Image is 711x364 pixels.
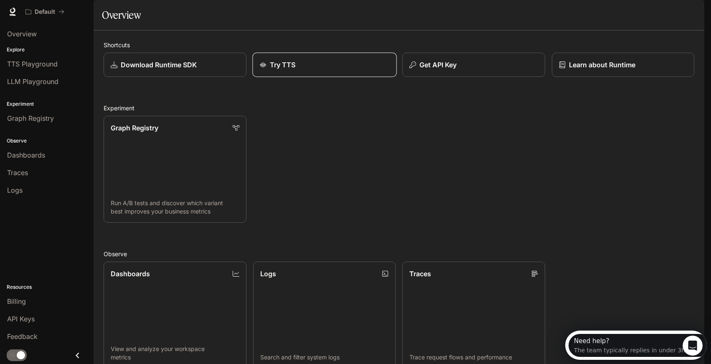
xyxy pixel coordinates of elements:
iframe: Intercom live chat [683,336,703,356]
p: Download Runtime SDK [121,60,197,70]
p: Try TTS [269,60,295,70]
iframe: Intercom live chat discovery launcher [565,331,707,360]
p: Learn about Runtime [569,60,635,70]
p: Default [35,8,55,15]
p: Graph Registry [111,123,158,133]
a: Graph RegistryRun A/B tests and discover which variant best improves your business metrics [104,116,246,223]
p: Dashboards [111,269,150,279]
p: View and analyze your workspace metrics [111,345,239,361]
button: Get API Key [402,53,545,77]
p: Logs [260,269,276,279]
p: Run A/B tests and discover which variant best improves your business metrics [111,199,239,216]
div: Open Intercom Messenger [3,3,145,26]
button: All workspaces [22,3,68,20]
p: Trace request flows and performance [409,353,538,361]
h2: Experiment [104,104,694,112]
a: Learn about Runtime [552,53,695,77]
h1: Overview [102,7,141,23]
a: Try TTS [252,53,396,77]
p: Traces [409,269,431,279]
p: Search and filter system logs [260,353,389,361]
div: The team typically replies in under 3h [9,14,120,23]
a: Download Runtime SDK [104,53,246,77]
h2: Observe [104,249,694,258]
h2: Shortcuts [104,41,694,49]
div: Need help? [9,7,120,14]
p: Get API Key [419,60,457,70]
